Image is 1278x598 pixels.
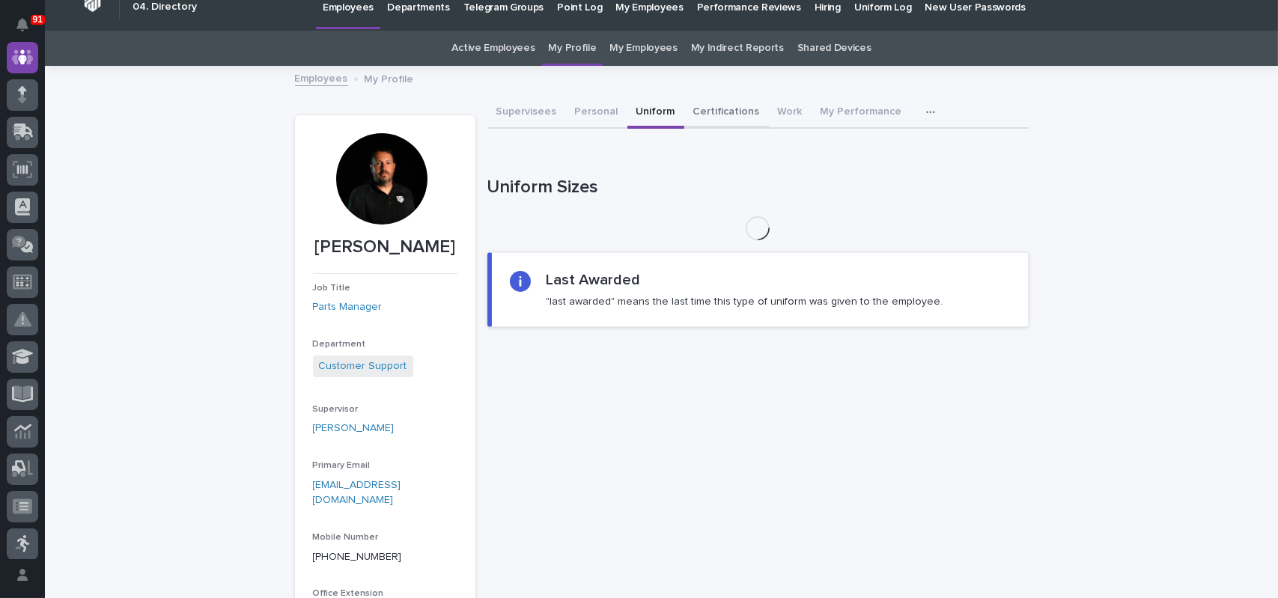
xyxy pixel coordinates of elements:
a: Employees [295,69,348,86]
a: My Profile [549,31,597,66]
p: My Profile [365,70,414,86]
h2: Last Awarded [546,271,640,289]
p: 91 [33,14,43,25]
button: Personal [566,97,627,129]
span: Mobile Number [313,533,379,542]
button: Work [769,97,812,129]
a: Parts Manager [313,299,383,315]
p: [PERSON_NAME] [313,237,457,258]
a: My Employees [609,31,677,66]
button: Uniform [627,97,684,129]
button: My Performance [812,97,911,129]
a: Customer Support [319,359,407,374]
div: Notifications91 [19,18,38,42]
h2: 04. Directory [133,1,197,13]
span: Supervisor [313,405,359,414]
h1: Uniform Sizes [487,177,1029,198]
a: Active Employees [451,31,535,66]
span: Job Title [313,284,351,293]
button: Notifications [7,9,38,40]
a: [EMAIL_ADDRESS][DOMAIN_NAME] [313,480,401,506]
span: Office Extension [313,589,384,598]
a: Shared Devices [797,31,871,66]
p: "last awarded" means the last time this type of uniform was given to the employee. [546,295,943,308]
a: My Indirect Reports [691,31,784,66]
a: [PERSON_NAME] [313,421,395,436]
button: Supervisees [487,97,566,129]
a: [PHONE_NUMBER] [313,552,402,562]
button: Certifications [684,97,769,129]
span: Department [313,340,366,349]
span: Primary Email [313,461,371,470]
